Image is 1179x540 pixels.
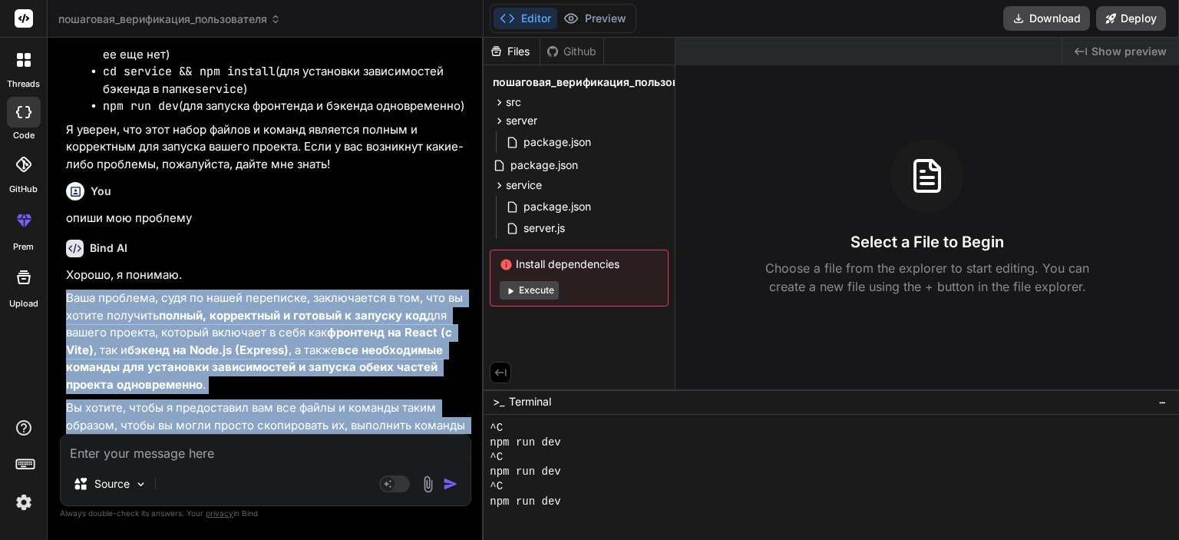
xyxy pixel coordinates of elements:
[506,94,521,110] span: src
[557,8,632,29] button: Preview
[490,479,503,494] span: ^C
[91,184,111,199] h6: You
[66,399,468,469] p: Вы хотите, чтобы я предоставил вам все файлы и команды таким образом, чтобы вы могли просто скопи...
[103,98,468,115] li: (для запуска фронтенда и бэкенда одновременно)
[58,12,281,27] span: пошаговая_верификация_пользователя
[509,394,551,409] span: Terminal
[493,394,504,409] span: >_
[103,63,468,98] li: (для установки зависимостей бэкенда в папке )
[7,78,40,91] label: threads
[1096,6,1166,31] button: Deploy
[850,231,1004,253] h3: Select a File to Begin
[755,259,1099,296] p: Choose a file from the explorer to start editing. You can create a new file using the + button in...
[500,257,659,272] span: Install dependencies
[493,75,708,90] span: пошаговая_верификация_пользователя
[66,325,455,357] strong: фронтенд на React (с Vite)
[522,219,566,237] span: server.js
[9,297,38,310] label: Upload
[103,64,276,79] code: cd service && npm install
[60,506,471,521] p: Always double-check its answers. Your in Bind
[500,281,559,300] button: Execute
[134,478,147,491] img: Pick Models
[522,133,593,151] span: package.json
[90,240,127,256] h6: Bind AI
[522,197,593,216] span: package.json
[66,343,446,392] strong: все необходимые команды для установки зависимостей и запуска обеих частей проекта одновременно
[94,476,130,492] p: Source
[490,436,560,450] span: npm run dev
[1158,394,1167,409] span: −
[506,177,542,193] span: service
[1155,389,1170,414] button: −
[494,8,557,29] button: Editor
[490,495,560,509] span: npm run dev
[509,156,580,174] span: package.json
[1091,44,1167,59] span: Show preview
[66,290,468,393] p: Ваша проблема, судя по нашей переписке, заключается в том, что вы хотите получить для вашего прое...
[490,421,503,436] span: ^C
[159,308,427,323] strong: полный, корректный и готовый к запуску код
[66,121,468,174] p: Я уверен, что этот набор файлов и команд является полным и корректным для запуска вашего проекта....
[1003,6,1090,31] button: Download
[66,210,468,227] p: опиши мою проблему
[9,183,38,196] label: GitHub
[443,476,458,492] img: icon
[195,81,243,97] code: service
[419,475,437,493] img: attachment
[66,267,468,284] p: Хорошо, я понимаю.
[103,98,179,114] code: npm run dev
[506,113,537,128] span: server
[540,44,603,59] div: Github
[127,343,289,357] strong: бэкенд на Node.js (Express)
[13,129,35,142] label: code
[484,44,540,59] div: Files
[490,465,560,479] span: npm run dev
[11,489,37,515] img: settings
[490,450,503,465] span: ^C
[13,240,34,253] label: prem
[206,509,233,518] span: privacy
